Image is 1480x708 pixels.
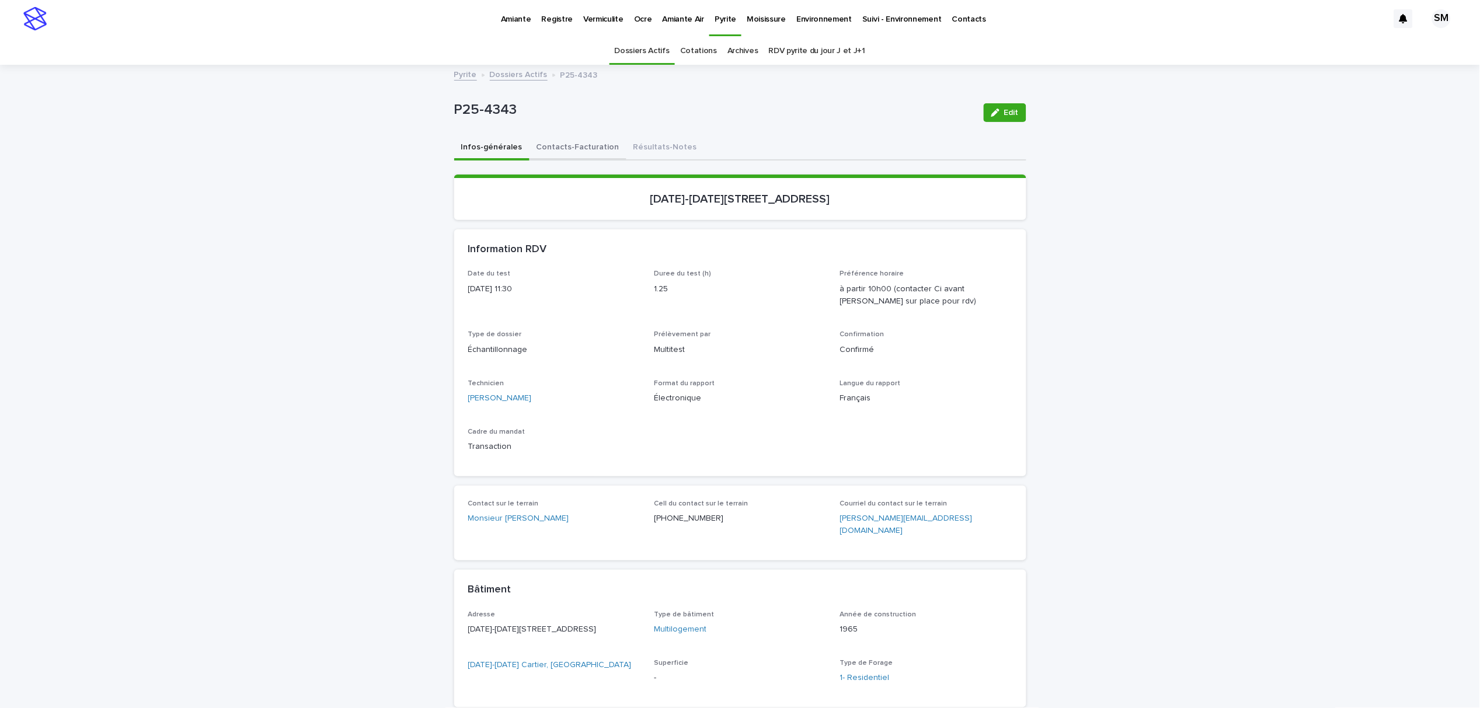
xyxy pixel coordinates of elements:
span: Duree du test (h) [654,270,711,277]
p: [PHONE_NUMBER] [654,512,826,525]
p: Échantillonnage [468,344,640,356]
button: Edit [984,103,1026,122]
a: [DATE]-[DATE] Cartier, [GEOGRAPHIC_DATA] [468,659,632,671]
span: Technicien [468,380,504,387]
a: Dossiers Actifs [490,67,548,81]
a: Monsieur [PERSON_NAME] [468,512,569,525]
span: Superficie [654,660,688,667]
span: Type de Forage [840,660,893,667]
p: à partir 10h00 (contacter Ci avant [PERSON_NAME] sur place pour rdv) [840,283,1012,308]
h2: Information RDV [468,243,547,256]
p: Multitest [654,344,826,356]
a: Archives [727,37,758,65]
p: 1965 [840,623,1012,636]
a: [PERSON_NAME][EMAIL_ADDRESS][DOMAIN_NAME] [840,514,973,535]
p: [DATE]-[DATE][STREET_ADDRESS] [468,623,640,636]
p: P25-4343 [454,102,974,118]
a: [PERSON_NAME] [468,392,532,404]
button: Infos-générales [454,136,530,161]
img: stacker-logo-s-only.png [23,7,47,30]
span: Edit [1004,109,1019,117]
span: Adresse [468,611,496,618]
p: 1.25 [654,283,826,295]
p: Français [840,392,1012,404]
button: Contacts-Facturation [530,136,626,161]
span: Contact sur le terrain [468,500,539,507]
a: 1- Residentiel [840,672,890,684]
span: Format du rapport [654,380,715,387]
span: Type de dossier [468,331,522,338]
span: Type de bâtiment [654,611,714,618]
span: Courriel du contact sur le terrain [840,500,948,507]
button: Résultats-Notes [626,136,704,161]
span: Prélèvement par [654,331,711,338]
span: Année de construction [840,611,917,618]
a: Multilogement [654,623,706,636]
p: [DATE]-[DATE][STREET_ADDRESS] [468,192,1012,206]
span: Langue du rapport [840,380,901,387]
span: Confirmation [840,331,884,338]
span: Cadre du mandat [468,428,525,435]
span: Date du test [468,270,511,277]
span: Préférence horaire [840,270,904,277]
p: - [654,672,826,684]
a: Dossiers Actifs [615,37,670,65]
h2: Bâtiment [468,584,511,597]
p: Confirmé [840,344,1012,356]
p: [DATE] 11:30 [468,283,640,295]
p: Électronique [654,392,826,404]
span: Cell du contact sur le terrain [654,500,748,507]
p: P25-4343 [560,68,598,81]
a: Cotations [680,37,717,65]
a: Pyrite [454,67,477,81]
a: RDV pyrite du jour J et J+1 [769,37,866,65]
p: Transaction [468,441,640,453]
div: SM [1432,9,1451,28]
